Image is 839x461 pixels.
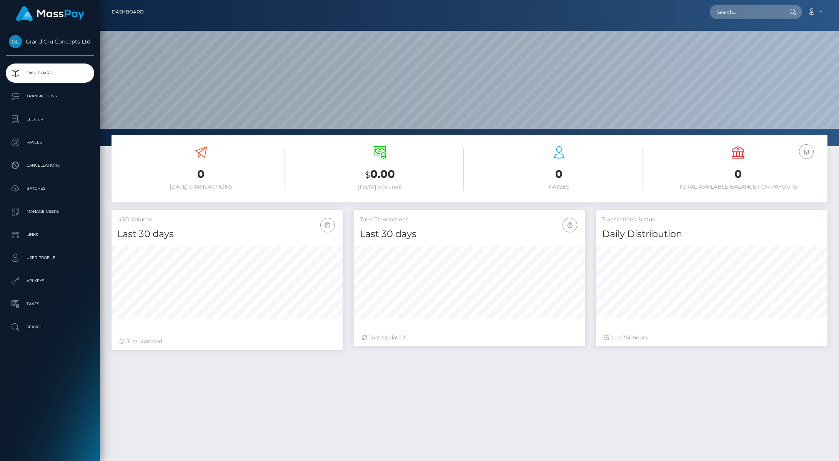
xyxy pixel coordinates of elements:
a: API Keys [6,271,94,291]
input: Search... [710,5,782,19]
p: Dashboard [9,67,91,79]
h4: Last 30 days [360,227,579,241]
span: 360 [623,334,633,341]
a: Taxes [6,294,94,314]
h4: Last 30 days [117,227,337,241]
p: Links [9,229,91,241]
a: Search [6,317,94,337]
p: Manage Users [9,206,91,217]
a: Ledger [6,110,94,129]
h5: Total Transactions [360,216,579,224]
h6: Payees [475,184,643,190]
a: Manage Users [6,202,94,221]
a: Dashboard [6,63,94,83]
h4: Daily Distribution [602,227,822,241]
h3: 0 [654,167,822,182]
a: Transactions [6,87,94,106]
p: Payees [9,137,91,148]
img: Grand Cru Concepts Ltd [9,35,22,48]
h6: [DATE] Volume [296,184,464,191]
h3: 0 [475,167,643,182]
p: Search [9,321,91,333]
p: Taxes [9,298,91,310]
img: MassPay Logo [16,6,84,21]
small: $ [365,169,370,180]
h3: 0 [117,167,285,182]
p: API Keys [9,275,91,287]
a: Batches [6,179,94,198]
p: Ledger [9,114,91,125]
p: Transactions [9,90,91,102]
div: Just Updated [362,334,578,342]
div: Just Updated [119,337,335,346]
p: Batches [9,183,91,194]
h3: 0.00 [296,167,464,182]
span: Grand Cru Concepts Ltd [6,38,94,45]
h5: Transactions Status [602,216,822,224]
h5: USD Volume [117,216,337,224]
h6: [DATE] Transactions [117,184,285,190]
a: Dashboard [112,4,144,20]
a: Cancellations [6,156,94,175]
p: User Profile [9,252,91,264]
h6: Total Available Balance for Payouts [654,184,822,190]
a: Links [6,225,94,244]
a: User Profile [6,248,94,267]
div: Last hours [604,334,820,342]
p: Cancellations [9,160,91,171]
a: Payees [6,133,94,152]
